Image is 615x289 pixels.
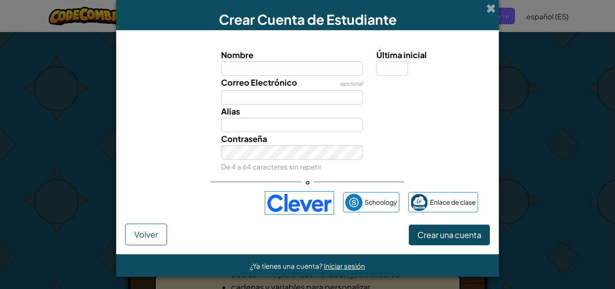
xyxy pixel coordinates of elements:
[430,198,476,206] font: Enlace de clase
[306,178,310,186] font: o
[365,198,397,206] font: Schoology
[219,11,397,28] font: Crear Cuenta de Estudiante
[409,225,490,245] button: Crear una cuenta
[324,261,365,270] a: Iniciar sesión
[417,229,481,240] font: Crear una cuenta
[250,261,322,270] font: ¿Ya tienes una cuenta?
[345,194,362,211] img: schoology.png
[125,224,167,245] button: Volver
[221,50,253,60] font: Nombre
[265,191,334,215] img: clever-logo-blue.png
[132,193,260,213] iframe: Iniciar sesión con el botón de Google
[221,162,321,171] font: De 4 a 64 caracteres sin repetir
[340,80,363,87] font: opcional
[411,194,428,211] img: classlink-logo-small.png
[376,50,427,60] font: Última inicial
[134,229,158,239] font: Volver
[221,77,297,87] font: Correo Electrónico
[221,106,240,116] font: Alias
[221,133,267,144] font: Contraseña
